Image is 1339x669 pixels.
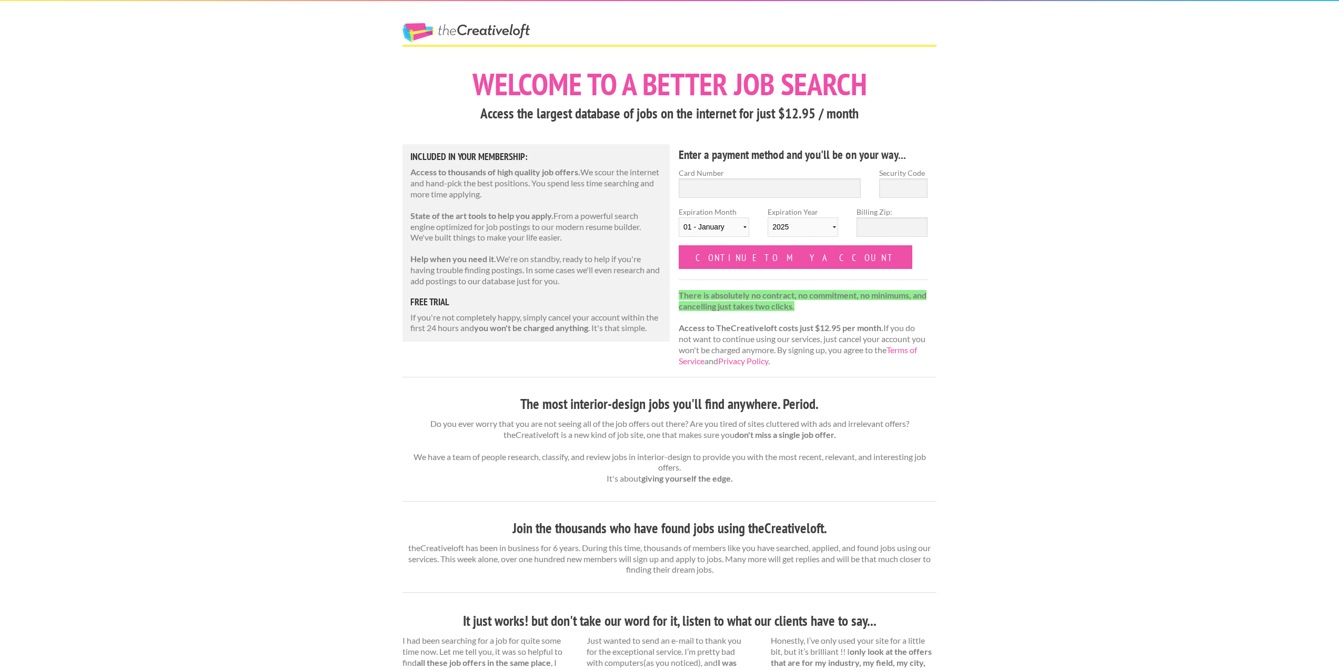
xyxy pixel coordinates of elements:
h5: free trial [410,297,662,307]
label: Billing Zip: [857,206,927,217]
strong: all these job offers in the same place [417,657,551,667]
select: Expiration Month [679,217,749,237]
strong: don't miss a single job offer. [734,430,836,440]
p: If you're not completely happy, simply cancel your account within the first 24 hours and . It's t... [410,312,662,334]
strong: Help when you need it. [410,254,496,264]
h4: Enter a payment method and you'll be on your way... [679,146,928,163]
label: Expiration Year [768,206,838,245]
h3: Access the largest database of jobs on the internet for just $12.95 / month [402,104,937,124]
h3: It just works! but don't take our word for it, listen to what our clients have to say... [402,611,937,631]
input: Continue to my account [679,245,912,269]
h1: Welcome to a better job search [402,69,937,99]
p: From a powerful search engine optimized for job postings to our modern resume builder. We've buil... [410,211,662,243]
strong: State of the art tools to help you apply. [410,211,553,221]
strong: There is absolutely no contract, no commitment, no minimums, and cancelling just takes two clicks. [679,290,927,311]
p: If you do not want to continue using our services, just cancel your account you won't be charged ... [679,290,928,367]
a: Privacy Policy [718,356,768,366]
h5: Included in Your Membership: [410,152,662,162]
h3: The most interior-design jobs you'll find anywhere. Period. [402,394,937,414]
label: Expiration Month [679,206,749,245]
p: Do you ever worry that you are not seeing all of the job offers out there? Are you tired of sites... [402,418,937,484]
strong: Access to TheCreativeloft costs just $12.95 per month. [679,323,883,333]
strong: you won't be charged anything [474,323,588,333]
a: The Creative Loft [402,23,530,42]
strong: giving yourself the edge. [641,473,733,483]
strong: Access to thousands of high quality job offers. [410,167,580,177]
p: We scour the internet and hand-pick the best positions. You spend less time searching and more ti... [410,167,662,199]
p: theCreativeloft has been in business for 6 years. During this time, thousands of members like you... [402,543,937,575]
select: Expiration Year [768,217,838,237]
a: Terms of Service [679,345,917,366]
label: Card Number [679,167,861,178]
p: We're on standby, ready to help if you're having trouble finding postings. In some cases we'll ev... [410,254,662,286]
h3: Join the thousands who have found jobs using theCreativeloft. [402,518,937,538]
label: Security Code [879,167,928,178]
